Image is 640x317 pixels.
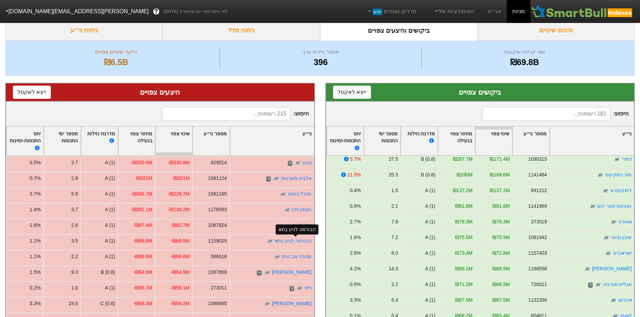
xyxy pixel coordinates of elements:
[425,296,435,304] div: A (1)
[279,191,286,198] img: tase link
[421,156,435,163] div: B (0.8)
[163,20,320,41] div: ניתוח מדד
[105,284,115,292] div: A (1)
[69,300,78,307] div: 19.5
[614,156,621,163] img: tase link
[9,130,41,152] div: יחס התכסות-זמינות
[388,156,398,163] div: 27.5
[403,130,435,152] div: מדרגת נזילות
[425,249,435,257] div: A (1)
[193,127,229,156] div: Toggle SortBy
[272,269,311,275] a: [PERSON_NAME]
[172,175,189,182] div: -₪321M
[288,161,292,166] span: ד
[391,281,398,288] div: 2.2
[30,269,41,276] div: 1.5%
[7,127,43,156] div: Toggle SortBy
[134,269,152,276] div: -₪64.9M
[134,300,152,307] div: -₪58.3M
[391,296,398,304] div: 6.4
[134,284,152,292] div: -₪65.7M
[421,171,435,179] div: B (0.8)
[602,188,609,195] img: tase link
[230,127,314,156] div: Toggle SortBy
[391,218,398,225] div: 7.8
[71,159,78,166] div: 3.7
[156,127,192,156] div: Toggle SortBy
[211,159,227,166] div: 629014
[211,253,227,260] div: 566018
[605,250,612,257] img: tase link
[603,282,632,287] a: אנלייט אנרגיה
[350,234,361,241] div: 1.6%
[208,222,227,229] div: 1087824
[71,175,78,182] div: 2.8
[528,296,547,304] div: 1132356
[492,296,510,304] div: ₪67.5M
[455,249,473,257] div: ₪73.4M
[5,20,163,41] div: ניתוח ני״ע
[350,249,361,257] div: 2.8%
[584,266,591,273] img: tase link
[105,206,115,213] div: A (1)
[610,297,617,304] img: tase link
[401,127,437,156] div: Toggle SortBy
[267,238,274,245] img: tase link
[528,249,547,257] div: 1157403
[492,265,510,272] div: ₪68.5M
[171,253,190,260] div: -₪66.6M
[30,206,41,213] div: 1.4%
[134,253,152,260] div: -₪66.6M
[292,207,312,212] a: נקסט ויז'ן
[13,87,307,97] div: היצעים צפויים
[425,203,435,210] div: A (1)
[171,269,190,276] div: -₪64.9M
[30,222,41,229] div: 1.8%
[528,171,547,179] div: 1141464
[222,56,420,69] div: 396
[131,206,152,213] div: -₪381.1M
[211,284,227,292] div: 273011
[531,187,547,194] div: 691212
[257,270,261,276] span: ד
[595,282,602,288] img: tase link
[588,283,592,288] span: ד
[618,297,632,303] a: אינרום
[364,5,419,18] a: מדדים נוספיםחדש
[350,281,361,288] div: 0.5%
[162,107,308,120] span: חיפוש :
[452,156,472,163] div: ₪267.7M
[455,218,473,225] div: ₪79.3M
[105,159,115,166] div: A (1)
[610,219,617,226] img: tase link
[455,281,473,288] div: ₪71.2M
[320,20,477,41] div: ביקושים והיצעים צפויים
[134,237,152,245] div: -₪88.8M
[105,253,115,260] div: A (1)
[455,265,473,272] div: ₪69.1M
[30,159,41,166] div: 0.5%
[222,48,420,56] div: מספר ניירות ערך
[290,286,294,292] span: ד
[14,56,218,69] div: ₪6.5B
[118,127,155,156] div: Toggle SortBy
[492,203,510,210] div: ₪81.8M
[13,86,51,99] button: ייצא לאקסל
[391,203,398,210] div: 2.1
[134,222,152,229] div: -₪87.4M
[350,265,361,272] div: 4.2%
[171,300,190,307] div: -₪56.2M
[154,7,158,16] span: ?
[452,187,472,194] div: ₪137.2M
[71,284,78,292] div: 1.0
[513,127,549,156] div: Toggle SortBy
[482,107,629,120] span: חיפוש :
[171,284,190,292] div: -₪59.1M
[164,8,228,15] span: לפי נתוני סוף יום מתאריך [DATE]
[273,175,280,182] img: tase link
[168,190,190,198] div: -₪226.7M
[455,203,473,210] div: ₪81.8M
[611,235,632,240] a: שיכון ובינוי
[266,176,271,182] span: ד
[424,56,626,69] div: ₪69.8B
